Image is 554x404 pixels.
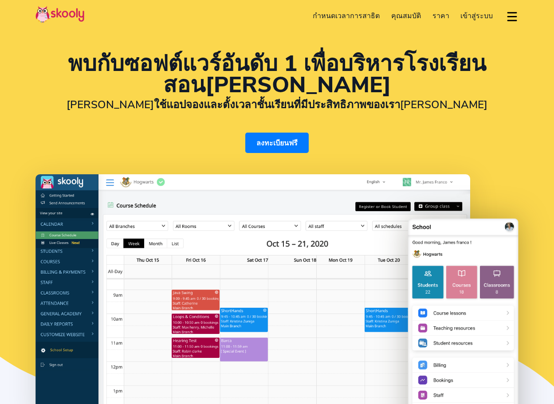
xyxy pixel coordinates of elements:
a: คุณสมบัติ [385,8,427,24]
img: Skooly [35,6,84,23]
a: เข้าสู่ระบบ [455,8,499,24]
button: dropdown menu [506,6,519,27]
h1: พบกับซอฟต์แวร์อันดับ 1 เพื่อบริหารโรงเรียนสอน[PERSON_NAME] [35,53,519,96]
span: ราคา [432,11,449,21]
h2: [PERSON_NAME]ใช้แอปจองและตั้งเวลาชั้นเรียนที่มีประสิทธิภาพของเรา[PERSON_NAME] [35,98,519,111]
a: ลงทะเบียนฟรี [245,133,309,153]
a: ราคา [427,8,455,24]
a: กำหนดเวลาการสาธิต [307,8,386,24]
span: เข้าสู่ระบบ [460,11,493,21]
